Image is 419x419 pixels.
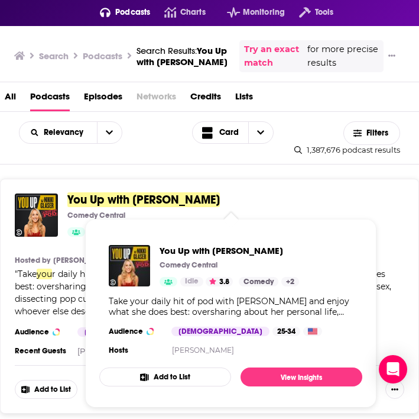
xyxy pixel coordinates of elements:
span: you [37,269,52,279]
button: Add to List [15,380,77,399]
h3: Search [39,50,69,62]
div: [DEMOGRAPHIC_DATA] [77,327,176,337]
a: [PERSON_NAME] [172,346,234,354]
div: [DEMOGRAPHIC_DATA] [171,327,269,336]
a: [PERSON_NAME] [53,256,112,265]
a: [PERSON_NAME], [77,346,146,356]
h3: Recent Guests [15,346,68,356]
p: Comedy Central [160,260,217,270]
a: +2 [281,277,299,286]
button: Choose View [192,121,274,144]
button: open menu [213,3,285,22]
span: Card [219,128,239,137]
span: " " [15,269,391,317]
span: You Up with [PERSON_NAME] [160,245,299,256]
div: Open Intercom Messenger [379,355,407,383]
span: Filters [366,129,390,137]
span: Tools [315,4,334,21]
a: All [5,87,16,111]
span: Monitoring [243,4,285,21]
img: You Up with Nikki Glaser [15,194,58,237]
a: Charts [150,3,205,22]
a: Comedy [239,277,278,286]
span: r daily hit of pod [52,269,120,279]
div: Take your daily hit of pod with [PERSON_NAME] and enjoy what she does best: oversharing about her... [109,296,353,317]
button: open menu [20,128,97,137]
span: Charts [180,4,206,21]
span: for more precise results [307,43,379,70]
span: You Up with [PERSON_NAME] [137,45,228,67]
span: Take [18,269,37,279]
div: 25-34 [272,327,300,336]
a: Podcasts [30,87,70,111]
span: Relevancy [44,128,87,137]
a: Lists [235,87,253,111]
a: Credits [190,87,221,111]
span: You Up with [PERSON_NAME] [67,192,220,207]
span: Podcasts [115,4,150,21]
h4: Hosts [109,346,128,355]
button: Show More Button [385,380,404,399]
button: Show More Button [384,50,400,62]
h3: Audience [109,327,162,336]
h3: Audience [15,327,68,337]
button: 3.8 [206,277,233,286]
button: Add to List [99,368,231,386]
a: Episodes [84,87,122,111]
img: You Up with Nikki Glaser [109,245,150,286]
a: View Insights [241,368,362,386]
h3: Podcasts [83,50,122,62]
span: Idle [185,276,199,288]
a: Try an exact match [244,43,304,70]
a: You Up with [PERSON_NAME] [67,194,220,207]
a: You Up with Nikki Glaser [160,245,299,256]
div: 1,387,676 podcast results [294,145,400,154]
button: Filters [343,121,400,145]
h2: Choose List sort [19,121,122,144]
button: open menu [86,3,151,22]
a: Search Results:You Up with [PERSON_NAME] [137,45,230,67]
p: Comedy Central [67,211,125,220]
div: Search Results: [137,45,230,67]
h4: Hosted by [15,256,50,265]
span: Networks [137,87,176,111]
a: Idle [180,277,203,286]
button: open menu [97,122,122,143]
button: open menu [285,3,333,22]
